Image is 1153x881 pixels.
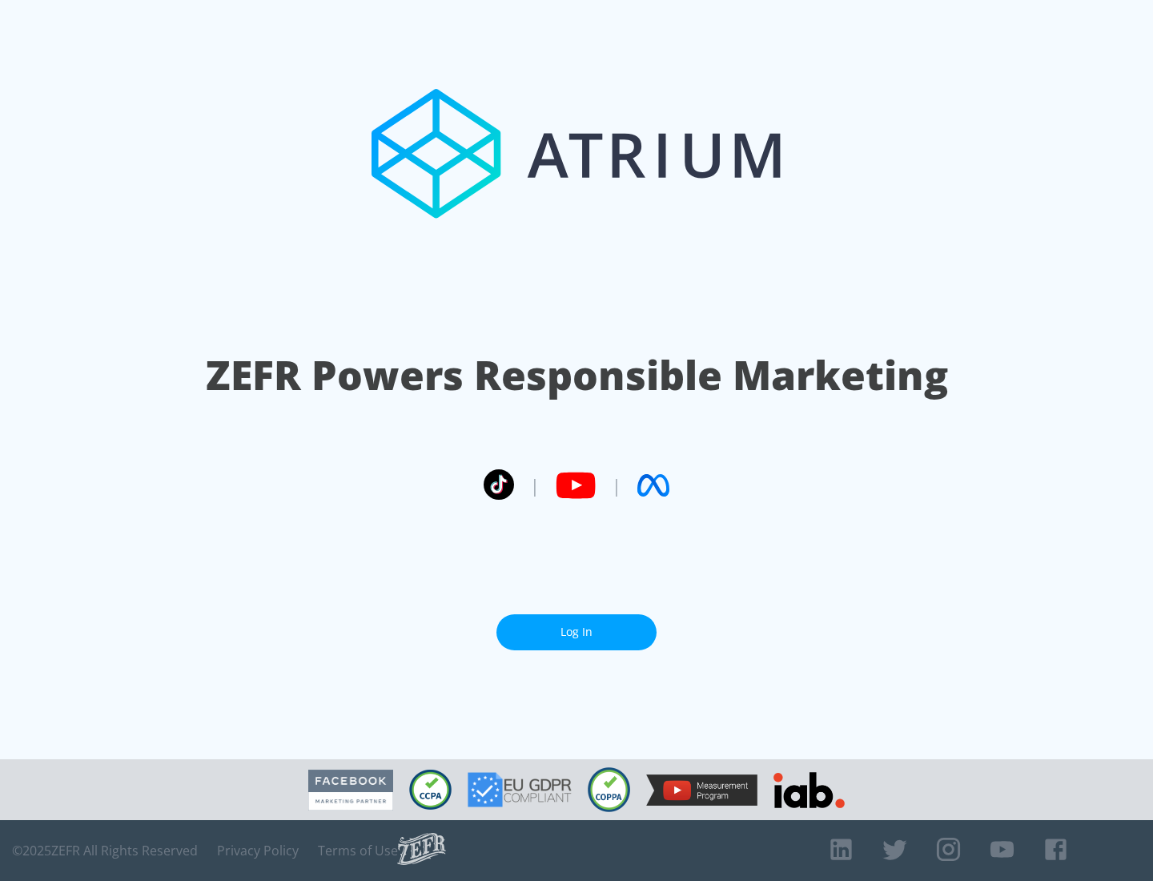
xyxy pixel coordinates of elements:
a: Log In [496,614,657,650]
img: CCPA Compliant [409,770,452,810]
img: Facebook Marketing Partner [308,770,393,811]
img: COPPA Compliant [588,767,630,812]
span: © 2025 ZEFR All Rights Reserved [12,843,198,859]
img: YouTube Measurement Program [646,774,757,806]
h1: ZEFR Powers Responsible Marketing [206,348,948,403]
img: GDPR Compliant [468,772,572,807]
a: Terms of Use [318,843,398,859]
img: IAB [773,772,845,808]
span: | [612,473,621,497]
span: | [530,473,540,497]
a: Privacy Policy [217,843,299,859]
